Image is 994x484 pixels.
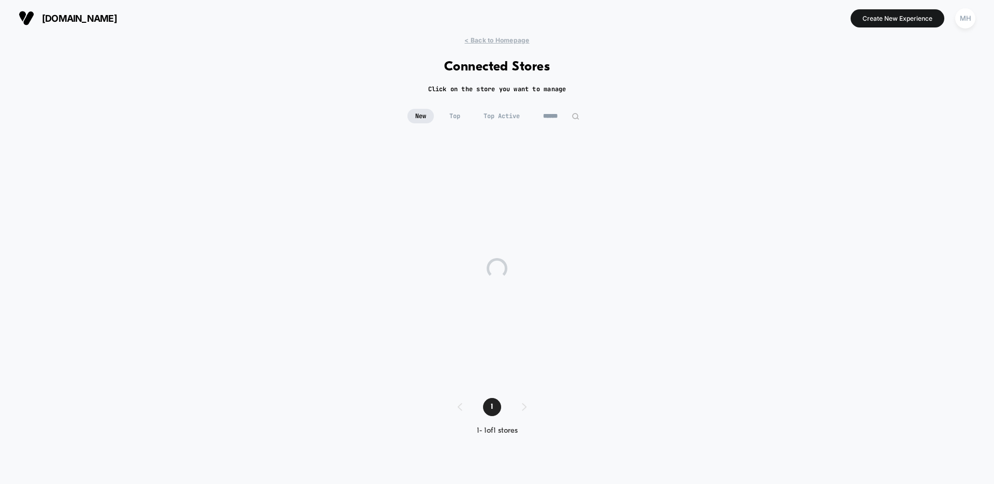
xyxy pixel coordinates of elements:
[476,109,528,123] span: Top Active
[19,10,34,26] img: Visually logo
[42,13,117,24] span: [DOMAIN_NAME]
[16,10,120,26] button: [DOMAIN_NAME]
[952,8,978,29] button: MH
[955,8,975,29] div: MH
[428,85,566,93] h2: Click on the store you want to manage
[464,36,529,44] span: < Back to Homepage
[572,112,579,120] img: edit
[442,109,468,123] span: Top
[444,60,550,75] h1: Connected Stores
[407,109,434,123] span: New
[851,9,944,27] button: Create New Experience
